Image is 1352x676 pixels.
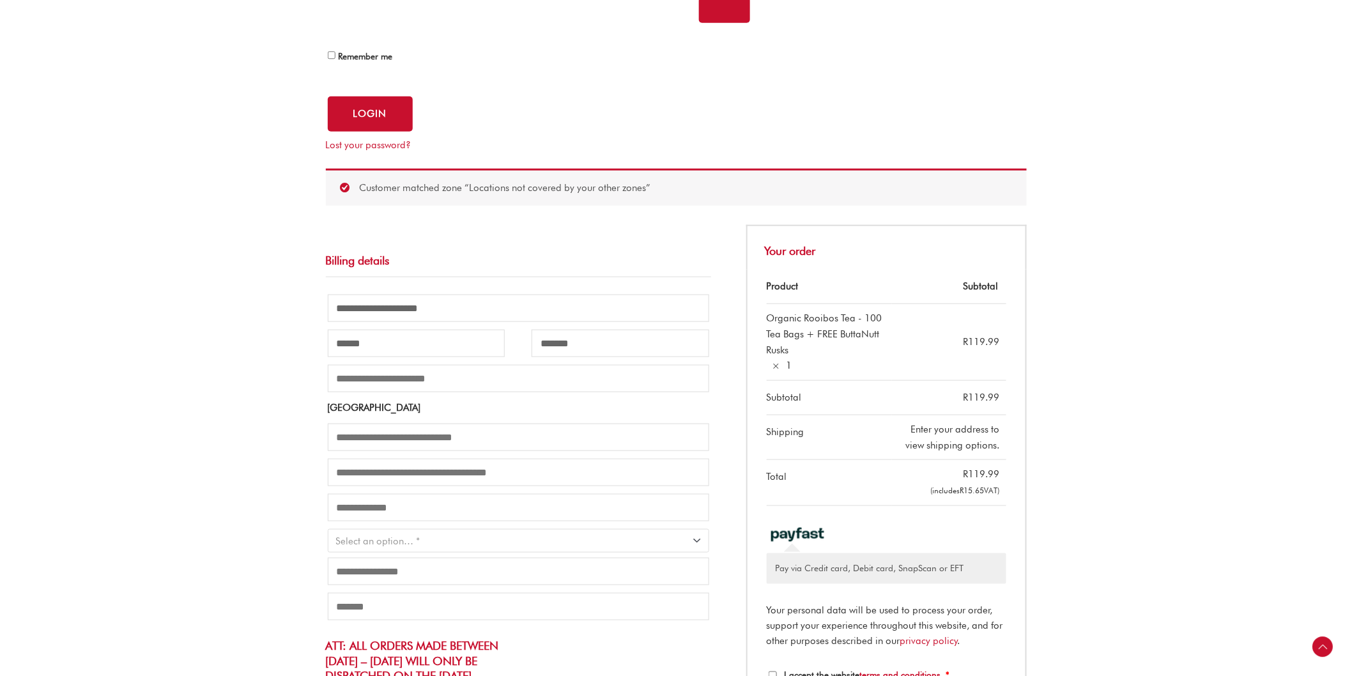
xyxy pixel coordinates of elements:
[964,468,969,480] span: R
[960,486,985,495] span: 15.65
[776,562,997,575] p: Pay via Credit card, Debit card, SnapScan or EFT
[772,358,792,374] strong: × 1
[328,529,709,553] span: Province
[964,336,969,348] span: R
[964,468,1000,480] bdi: 119.99
[767,460,893,506] th: Total
[336,535,420,547] span: Select an option… *
[964,336,1000,348] bdi: 119.99
[767,415,893,461] th: Shipping
[964,392,1000,403] bdi: 119.99
[328,402,421,413] strong: [GEOGRAPHIC_DATA]
[900,636,958,647] a: privacy policy
[960,486,964,495] span: R
[767,603,1006,650] p: Your personal data will be used to process your order, support your experience throughout this we...
[767,381,893,415] th: Subtotal
[767,311,886,358] div: Organic Rooibos Tea - 100 Tea Bags + FREE ButtaNutt Rusks
[931,486,1000,495] small: (includes VAT)
[906,424,1000,451] span: Enter your address to view shipping options.
[964,392,969,403] span: R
